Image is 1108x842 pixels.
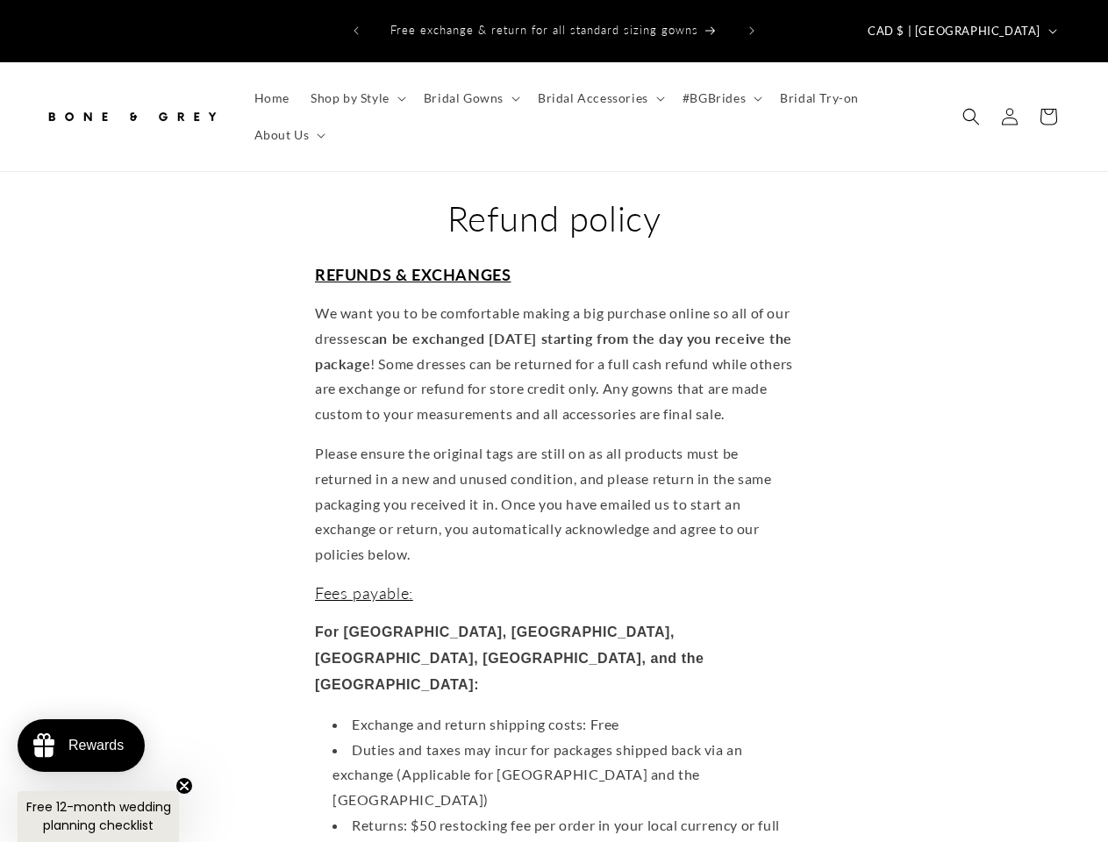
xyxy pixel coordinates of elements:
div: Rewards [68,738,124,753]
summary: #BGBrides [672,80,769,117]
a: Home [244,80,300,117]
img: Bone and Grey Bridal [44,97,219,136]
span: Shop by Style [311,90,390,106]
strong: can be exchanged [DATE] starting from the day you receive the package [315,330,792,372]
summary: About Us [244,117,333,153]
a: Bridal Try-on [769,80,869,117]
span: Home [254,90,290,106]
p: Please ensure the original tags are still on as all products must be returned in a new and unused... [315,441,793,567]
div: Free 12-month wedding planning checklistClose teaser [18,791,179,842]
span: About Us [254,127,310,143]
span: #BGBrides [683,90,746,106]
strong: For [GEOGRAPHIC_DATA], [GEOGRAPHIC_DATA], [GEOGRAPHIC_DATA], [GEOGRAPHIC_DATA], and the [GEOGRAPH... [315,624,704,692]
button: Previous announcement [337,14,375,47]
a: Bone and Grey Bridal [38,90,226,142]
span: Free 12-month wedding planning checklist [26,798,171,834]
h1: Refund policy [315,196,793,241]
li: Exchange and return shipping costs: Free [332,712,793,738]
span: REFUNDS & EXCHANGES [315,265,511,284]
span: Bridal Gowns [424,90,504,106]
p: We want you to be comfortable making a big purchase online so all of our dresses ! Some dresses c... [315,301,793,427]
span: Bridal Try-on [780,90,859,106]
span: Fees payable: [315,583,413,603]
button: Close teaser [175,777,193,795]
summary: Search [952,97,990,136]
span: Free exchange & return for all standard sizing gowns [390,23,698,37]
summary: Shop by Style [300,80,413,117]
button: Next announcement [733,14,771,47]
span: CAD $ | [GEOGRAPHIC_DATA] [868,23,1040,40]
button: CAD $ | [GEOGRAPHIC_DATA] [857,14,1064,47]
summary: Bridal Gowns [413,80,527,117]
summary: Bridal Accessories [527,80,672,117]
li: Duties and taxes may incur for packages shipped back via an exchange (Applicable for [GEOGRAPHIC_... [332,738,793,813]
span: Bridal Accessories [538,90,648,106]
